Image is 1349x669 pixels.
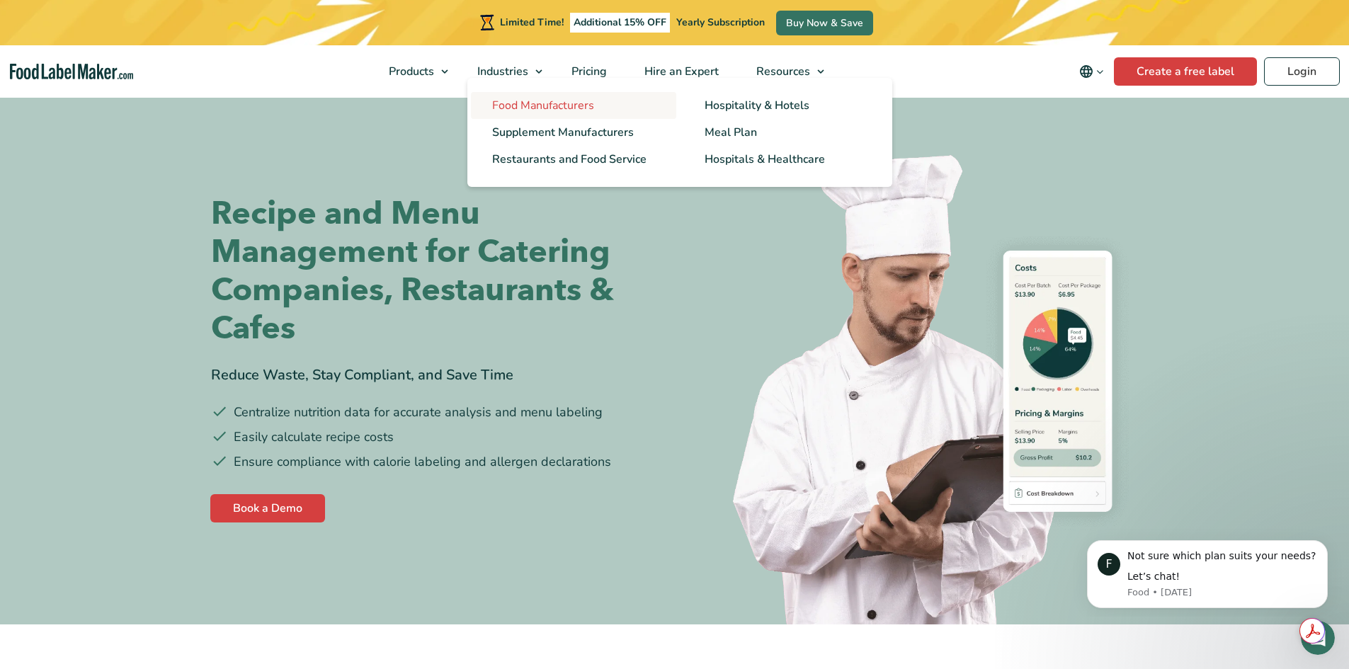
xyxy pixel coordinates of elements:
[211,452,664,471] li: Ensure compliance with calorie labeling and allergen declarations
[473,64,530,79] span: Industries
[640,64,720,79] span: Hire an Expert
[626,45,734,98] a: Hire an Expert
[211,195,664,348] h1: Recipe and Menu Management for Catering Companies, Restaurants & Cafes
[776,11,873,35] a: Buy Now & Save
[553,45,622,98] a: Pricing
[211,403,664,422] li: Centralize nutrition data for accurate analysis and menu labeling
[492,98,594,113] span: Food Manufacturers
[705,151,825,167] span: Hospitals & Healthcare
[705,125,757,140] span: Meal Plan
[570,13,670,33] span: Additional 15% OFF
[683,119,889,146] a: Meal Plan
[1264,57,1340,86] a: Login
[471,146,676,173] a: Restaurants and Food Service
[1069,57,1114,86] button: Change language
[1066,527,1349,617] iframe: Intercom notifications message
[1114,57,1257,86] a: Create a free label
[211,365,664,386] div: Reduce Waste, Stay Compliant, and Save Time
[683,92,889,119] a: Hospitality & Hotels
[210,494,325,522] a: Book a Demo
[567,64,608,79] span: Pricing
[471,92,676,119] a: Food Manufacturers
[10,64,133,80] a: Food Label Maker homepage
[471,119,676,146] a: Supplement Manufacturers
[211,428,664,447] li: Easily calculate recipe costs
[370,45,455,98] a: Products
[676,16,765,29] span: Yearly Subscription
[492,125,634,140] span: Supplement Manufacturers
[500,16,564,29] span: Limited Time!
[492,151,647,167] span: Restaurants and Food Service
[705,98,809,113] span: Hospitality & Hotels
[385,64,436,79] span: Products
[752,64,812,79] span: Resources
[738,45,831,98] a: Resources
[459,45,550,98] a: Industries
[683,146,889,173] a: Hospitals & Healthcare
